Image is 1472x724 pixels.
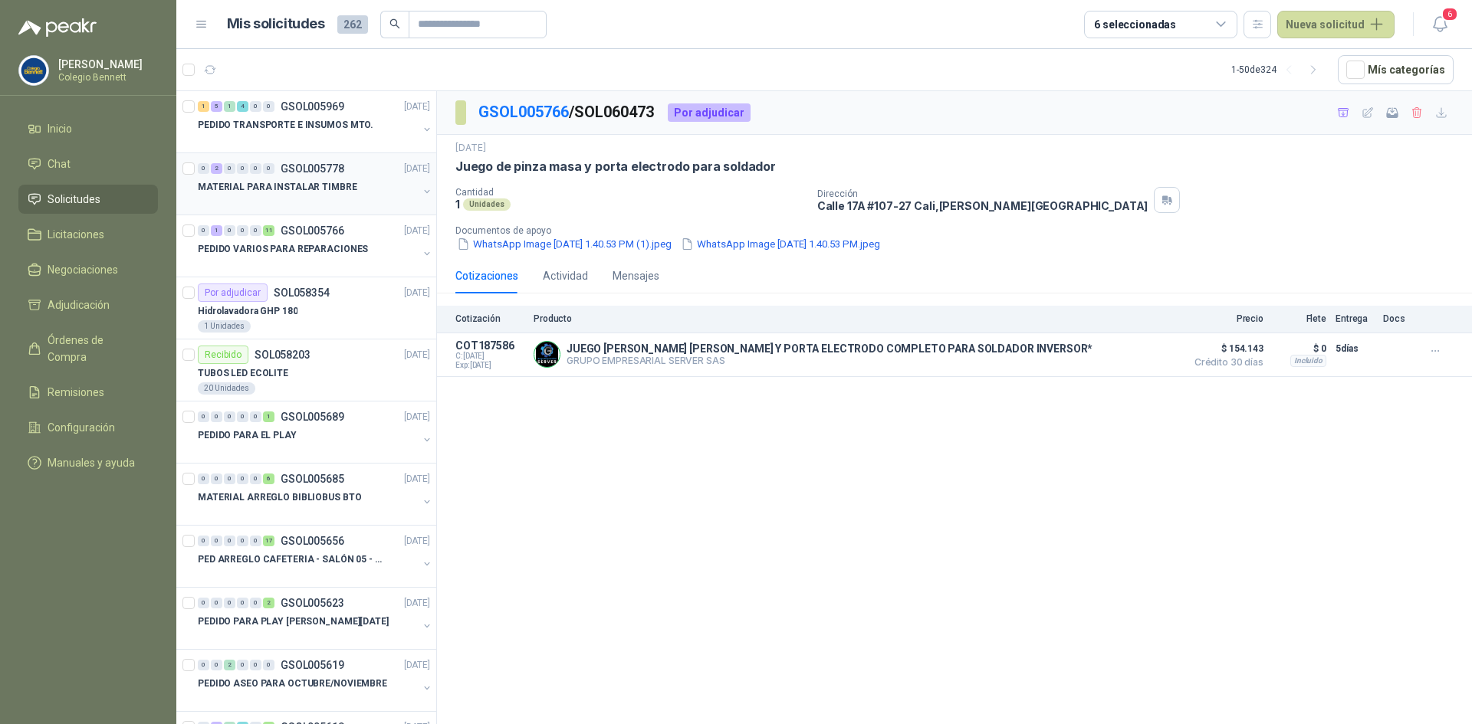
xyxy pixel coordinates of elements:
div: Recibido [198,346,248,364]
span: Chat [48,156,71,172]
div: 0 [250,225,261,236]
div: 11 [263,225,274,236]
div: 0 [211,536,222,546]
a: Configuración [18,413,158,442]
div: 1 [224,101,235,112]
span: Manuales y ayuda [48,454,135,471]
div: 0 [237,598,248,608]
h1: Mis solicitudes [227,13,325,35]
p: GRUPO EMPRESARIAL SERVER SAS [567,355,1092,366]
p: [DATE] [404,410,430,424]
div: 0 [198,411,209,422]
p: Hidrolavadora GHP 180 [198,304,297,319]
div: 0 [250,536,261,546]
div: 0 [211,598,222,608]
p: / SOL060473 [478,100,655,124]
span: 6 [1441,7,1458,21]
p: [DATE] [404,472,430,486]
div: 0 [198,225,209,236]
p: Flete [1273,313,1326,324]
a: 0 0 0 0 0 2 GSOL005623[DATE] PEDIDO PARA PLAY [PERSON_NAME][DATE] [198,594,433,643]
a: Por adjudicarSOL058354[DATE] Hidrolavadora GHP 1801 Unidades [176,277,436,339]
button: WhatsApp Image [DATE] 1.40.53 PM (1).jpeg [455,236,673,252]
span: $ 154.143 [1187,339,1263,358]
div: 0 [224,598,235,608]
div: 0 [237,473,248,484]
a: RecibidoSOL058203[DATE] TUBOS LED ECOLITE20 Unidades [176,339,436,401]
a: Órdenes de Compra [18,326,158,372]
div: 5 [211,101,222,112]
div: 0 [263,660,274,670]
p: [DATE] [404,348,430,362]
div: 2 [263,598,274,608]
div: 0 [263,101,274,112]
p: Entrega [1336,313,1374,324]
div: 0 [263,163,274,174]
p: Dirección [817,188,1148,199]
div: 1 [263,411,274,422]
img: Company Logo [534,342,560,367]
p: JUEGO [PERSON_NAME] [PERSON_NAME] Y PORTA ELECTRODO COMPLETO PARA SOLDADOR INVERSOR* [567,342,1092,355]
p: [DATE] [404,162,430,176]
a: 0 0 0 0 0 17 GSOL005656[DATE] PED ARREGLO CAFETERIA - SALÓN 05 - MATERIAL CARP. [198,532,433,581]
div: 0 [237,536,248,546]
div: 0 [237,225,248,236]
p: 5 días [1336,339,1374,358]
p: Calle 17A #107-27 Cali , [PERSON_NAME][GEOGRAPHIC_DATA] [817,199,1148,212]
p: MATERIAL ARREGLO BIBLIOBUS BTO [198,490,361,505]
a: Remisiones [18,378,158,407]
p: Producto [534,313,1178,324]
button: WhatsApp Image [DATE] 1.40.53 PM.jpeg [679,236,882,252]
a: Manuales y ayuda [18,448,158,477]
span: Remisiones [48,384,104,401]
span: Negociaciones [48,261,118,278]
button: 6 [1426,11,1454,38]
div: Por adjudicar [668,103,751,122]
a: 0 2 0 0 0 0 GSOL005778[DATE] MATERIAL PARA INSTALAR TIMBRE [198,159,433,208]
a: Adjudicación [18,290,158,319]
p: Juego de pinza masa y porta electrodo para soldador [455,159,776,175]
button: Nueva solicitud [1277,11,1395,38]
div: 0 [237,163,248,174]
p: GSOL005969 [281,101,344,112]
div: 0 [250,473,261,484]
p: GSOL005766 [281,225,344,236]
div: 1 [211,225,222,236]
a: 0 1 0 0 0 11 GSOL005766[DATE] PEDIDO VARIOS PARA REPARACIONES [198,221,433,270]
span: Órdenes de Compra [48,332,143,365]
a: 1 5 1 4 0 0 GSOL005969[DATE] PEDIDO TRANSPORTE E INSUMOS MTO. [198,97,433,146]
p: Docs [1383,313,1414,324]
div: 0 [198,598,209,608]
p: GSOL005689 [281,411,344,422]
p: GSOL005778 [281,163,344,174]
p: SOL058354 [274,287,330,298]
p: PEDIDO VARIOS PARA REPARACIONES [198,242,368,257]
p: GSOL005685 [281,473,344,484]
p: MATERIAL PARA INSTALAR TIMBRE [198,180,357,195]
p: PEDIDO TRANSPORTE E INSUMOS MTO. [198,118,373,133]
div: 0 [250,598,261,608]
p: [DATE] [404,596,430,611]
p: COT187586 [455,339,524,352]
div: Incluido [1290,355,1326,367]
p: PED ARREGLO CAFETERIA - SALÓN 05 - MATERIAL CARP. [198,552,389,567]
span: C: [DATE] [455,352,524,361]
div: 0 [211,660,222,670]
p: SOL058203 [255,349,310,360]
p: [PERSON_NAME] [58,59,154,70]
span: Adjudicación [48,296,110,313]
div: 0 [250,660,261,670]
div: 0 [250,163,261,174]
div: 0 [224,225,235,236]
p: [DATE] [404,286,430,300]
div: 0 [198,536,209,546]
a: Licitaciones [18,220,158,249]
span: Configuración [48,419,115,436]
p: PEDIDO PARA EL PLAY [198,428,297,443]
span: Solicitudes [48,191,100,208]
span: Crédito 30 días [1187,358,1263,367]
div: 1 Unidades [198,320,251,333]
span: search [389,18,400,29]
div: 0 [250,101,261,112]
img: Company Logo [19,56,48,85]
